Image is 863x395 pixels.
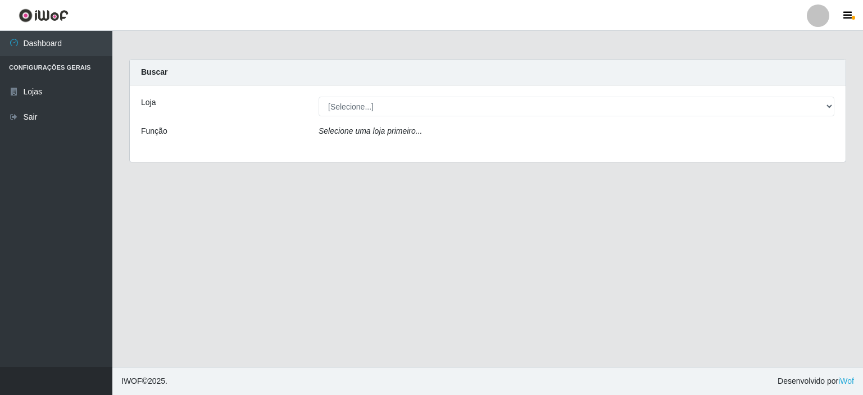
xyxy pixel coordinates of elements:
[121,376,142,385] span: IWOF
[121,375,167,387] span: © 2025 .
[19,8,69,22] img: CoreUI Logo
[838,376,854,385] a: iWof
[141,97,156,108] label: Loja
[319,126,422,135] i: Selecione uma loja primeiro...
[141,125,167,137] label: Função
[778,375,854,387] span: Desenvolvido por
[141,67,167,76] strong: Buscar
